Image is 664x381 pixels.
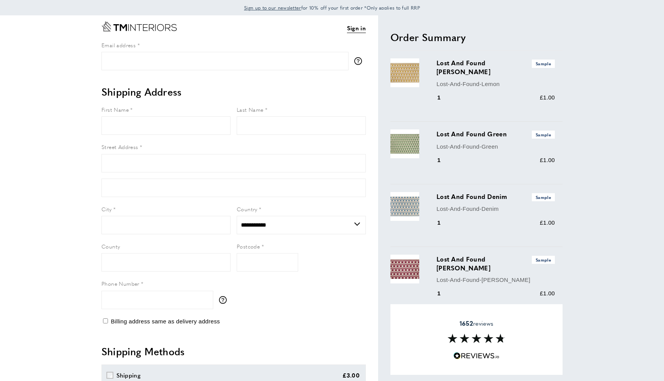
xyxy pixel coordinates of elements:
h2: Order Summary [390,30,563,44]
span: City [101,205,112,213]
span: Sample [532,60,555,68]
strong: 1652 [460,319,473,328]
span: £1.00 [540,157,555,163]
img: Lost And Found Green [390,129,419,158]
div: Shipping [116,371,141,380]
span: Billing address same as delivery address [111,318,220,325]
a: Sign up to our newsletter [244,4,301,12]
span: Sign up to our newsletter [244,4,301,11]
h2: Shipping Methods [101,345,366,358]
p: Lost-And-Found-Denim [437,204,555,214]
h3: Lost And Found [PERSON_NAME] [437,255,555,272]
h3: Lost And Found Green [437,129,555,139]
h3: Lost And Found [PERSON_NAME] [437,58,555,76]
span: £1.00 [540,290,555,297]
div: 1 [437,156,452,165]
span: Sample [532,256,555,264]
span: Sample [532,193,555,201]
span: Postcode [237,242,260,250]
span: County [101,242,120,250]
span: Street Address [101,143,138,151]
span: First Name [101,106,129,113]
img: Reviews section [448,334,505,343]
span: Sample [532,131,555,139]
span: Phone Number [101,280,139,287]
span: Last Name [237,106,264,113]
span: Country [237,205,257,213]
img: Lost And Found Ruby [390,255,419,283]
p: Lost-And-Found-Green [437,142,555,151]
div: 1 [437,218,452,227]
button: More information [219,296,231,304]
input: Billing address same as delivery address [103,318,108,323]
span: Email address [101,41,136,49]
h2: Shipping Address [101,85,366,99]
p: Lost-And-Found-Lemon [437,80,555,89]
span: reviews [460,320,493,327]
a: Go to Home page [101,22,177,31]
button: More information [354,57,366,65]
span: £1.00 [540,94,555,101]
p: Lost-And-Found-[PERSON_NAME] [437,275,555,285]
img: Lost And Found Lemon [390,58,419,87]
img: Lost And Found Denim [390,192,419,221]
img: Reviews.io 5 stars [453,352,500,359]
div: £3.00 [342,371,360,380]
span: £1.00 [540,219,555,226]
span: for 10% off your first order *Only applies to full RRP [244,4,420,11]
div: 1 [437,93,452,102]
h3: Lost And Found Denim [437,192,555,201]
a: Sign in [347,23,366,33]
div: 1 [437,289,452,298]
